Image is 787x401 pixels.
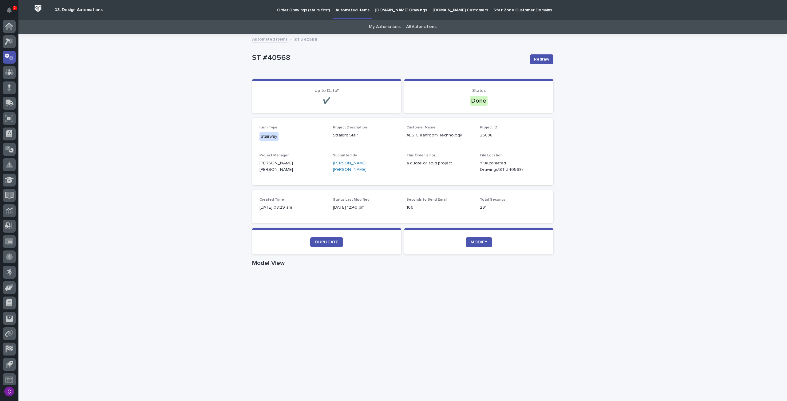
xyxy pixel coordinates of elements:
: Y:\Automated Drawings\ST #40568\ [480,160,531,173]
span: Project Description [333,126,367,129]
p: ST #40568 [252,53,525,62]
div: Notifications2 [8,7,16,17]
span: Customer Name [406,126,436,129]
span: Seconds to Send Email [406,198,447,202]
p: 26838 [480,132,546,139]
span: Submitted By [333,154,357,157]
button: users-avatar [3,385,16,398]
p: a quote or sold project [406,160,473,167]
p: [DATE] 12:49 pm [333,204,399,211]
div: Stairway [259,132,279,141]
a: My Automations [369,20,401,34]
p: 2 [14,6,16,10]
button: Redraw [530,54,553,64]
span: Status [472,88,486,93]
p: AES Cleanroom Technology [406,132,473,139]
p: ST #40568 [294,36,317,42]
span: Project Manager [259,154,289,157]
div: Done [470,96,488,106]
span: Up to Date? [314,88,339,93]
span: Status Last Modified [333,198,370,202]
span: Redraw [534,56,549,62]
a: DUPLICATE [310,237,343,247]
a: All Automations [406,20,436,34]
a: MODIFY [466,237,492,247]
h2: 03. Design Automations [54,7,103,13]
p: Straight Stair [333,132,399,139]
span: This Order is For... [406,154,438,157]
span: Created Time [259,198,284,202]
p: 166 [406,204,473,211]
p: ✔️ [259,97,394,104]
a: [PERSON_NAME] [PERSON_NAME] [333,160,399,173]
span: Total Seconds [480,198,505,202]
p: 291 [480,204,546,211]
p: [DATE] 08:29 am [259,204,326,211]
span: MODIFY [471,240,487,244]
button: Notifications [3,4,16,17]
p: [PERSON_NAME] [PERSON_NAME] [259,160,326,173]
img: Workspace Logo [32,3,44,14]
span: Item Type [259,126,278,129]
span: Project ID [480,126,497,129]
h1: Model View [252,259,553,267]
span: File Location [480,154,503,157]
a: Automated Items [252,35,287,42]
span: DUPLICATE [315,240,338,244]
